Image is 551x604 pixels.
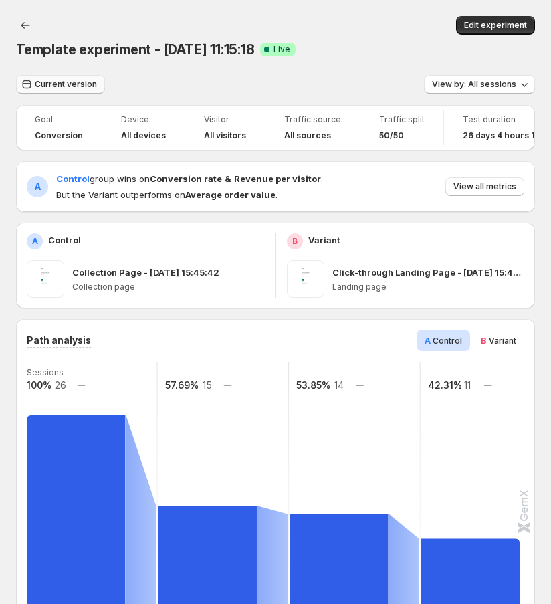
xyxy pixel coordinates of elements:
[27,367,64,377] text: Sessions
[433,336,462,346] span: Control
[332,282,525,292] p: Landing page
[121,114,166,125] span: Device
[456,16,535,35] button: Edit experiment
[465,379,471,391] text: 11
[296,379,330,391] text: 53.85%
[185,189,275,200] strong: Average order value
[428,379,462,391] text: 42.31%
[489,336,516,346] span: Variant
[72,266,219,279] p: Collection Page - [DATE] 15:45:42
[204,114,246,125] span: Visitor
[35,113,83,142] a: GoalConversion
[27,334,91,347] h3: Path analysis
[481,335,487,346] span: B
[284,130,331,141] h4: All sources
[379,113,425,142] a: Traffic split50/50
[56,188,323,201] span: But the Variant outperforms on .
[35,180,41,193] h2: A
[35,114,83,125] span: Goal
[379,114,425,125] span: Traffic split
[284,114,341,125] span: Traffic source
[204,113,246,142] a: VisitorAll visitors
[55,379,66,391] text: 26
[56,173,323,184] span: group wins on .
[35,130,83,141] span: Conversion
[204,130,246,141] h4: All visitors
[48,233,81,247] p: Control
[453,181,516,192] span: View all metrics
[150,173,222,184] strong: Conversion rate
[32,236,38,247] h2: A
[284,113,341,142] a: Traffic sourceAll sources
[379,130,404,141] span: 50/50
[16,16,35,35] button: Back
[165,379,199,391] text: 57.69%
[16,75,105,94] button: Current version
[464,20,527,31] span: Edit experiment
[121,113,166,142] a: DeviceAll devices
[27,260,64,298] img: Collection Page - Aug 28, 15:45:42
[308,233,340,247] p: Variant
[121,130,166,141] h4: All devices
[334,379,344,391] text: 14
[225,173,231,184] strong: &
[424,75,535,94] button: View by: All sessions
[16,41,255,58] span: Template experiment - [DATE] 11:15:18
[234,173,321,184] strong: Revenue per visitor
[287,260,324,298] img: Click-through Landing Page - Aug 28, 15:46:31
[432,79,516,90] span: View by: All sessions
[425,335,431,346] span: A
[35,79,97,90] span: Current version
[332,266,525,279] p: Click-through Landing Page - [DATE] 15:46:31
[203,379,212,391] text: 15
[292,236,298,247] h2: B
[56,173,90,184] span: Control
[273,44,290,55] span: Live
[72,282,265,292] p: Collection page
[445,177,524,196] button: View all metrics
[27,379,51,391] text: 100%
